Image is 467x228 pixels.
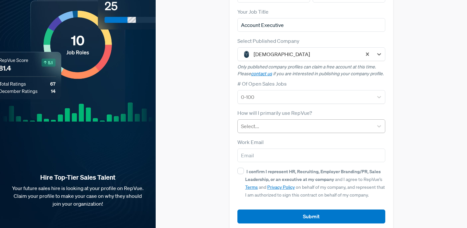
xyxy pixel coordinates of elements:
p: Only published company profiles can claim a free account at this time. Please if you are interest... [237,64,385,77]
label: Your Job Title [237,8,269,16]
label: # Of Open Sales Jobs [237,80,287,88]
a: Terms [245,184,258,190]
img: Samsara [243,50,250,58]
label: Select Published Company [237,37,299,45]
strong: Hire Top-Tier Sales Talent [10,173,145,182]
a: Privacy Policy [267,184,295,190]
label: How will I primarily use RepVue? [237,109,312,117]
input: Email [237,149,385,162]
input: Title [237,18,385,32]
span: and I agree to RepVue’s and on behalf of my company, and represent that I am authorized to sign t... [245,169,385,198]
button: Submit [237,210,385,223]
a: contact us [251,71,272,77]
strong: I confirm I represent HR, Recruiting, Employer Branding/PR, Sales Leadership, or an executive at ... [245,168,381,182]
p: Your future sales hire is looking at your profile on RepVue. Claim your profile to make your case... [10,184,145,208]
label: Work Email [237,138,264,146]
